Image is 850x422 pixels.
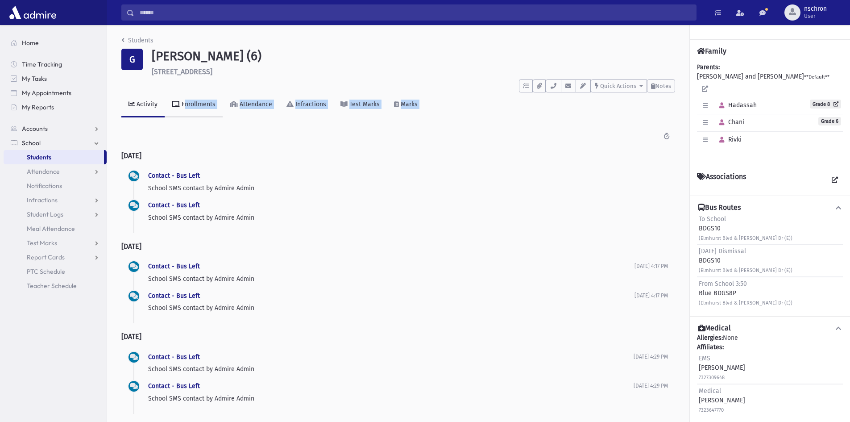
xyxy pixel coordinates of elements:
a: Test Marks [4,236,107,250]
a: School [4,136,107,150]
button: Medical [697,324,843,333]
a: Teacher Schedule [4,279,107,293]
a: Infractions [279,92,333,117]
span: Teacher Schedule [27,282,77,290]
div: G [121,49,143,70]
span: [DATE] 4:29 PM [634,354,668,360]
h2: [DATE] [121,235,675,258]
span: My Tasks [22,75,47,83]
nav: breadcrumb [121,36,153,49]
a: View all Associations [827,172,843,188]
small: (Elmhurst Blvd & [PERSON_NAME] Dr (E)) [699,300,792,306]
p: School SMS contact by Admire Admin [148,364,634,374]
p: School SMS contact by Admire Admin [148,274,634,284]
b: Allergies: [697,334,723,342]
span: Rivki [715,136,742,143]
a: Notifications [4,179,107,193]
span: Infractions [27,196,58,204]
a: My Tasks [4,71,107,86]
a: Contact - Bus Left [148,263,200,270]
a: My Appointments [4,86,107,100]
a: Contact - Bus Left [148,292,200,300]
small: (Elmhurst Blvd & [PERSON_NAME] Dr (E)) [699,267,792,273]
span: Time Tracking [22,60,62,68]
p: School SMS contact by Admire Admin [148,184,668,193]
b: Parents: [697,63,720,71]
small: 7327309648 [699,375,725,380]
button: Quick Actions [591,79,647,92]
img: AdmirePro [7,4,58,21]
div: [PERSON_NAME] and [PERSON_NAME] [697,63,843,158]
span: [DATE] Dismissal [699,247,746,255]
span: nschron [804,5,827,13]
h1: [PERSON_NAME] (6) [152,49,675,64]
span: Attendance [27,167,60,175]
span: School [22,139,41,147]
div: [PERSON_NAME] [699,386,745,414]
a: Infractions [4,193,107,207]
a: My Reports [4,100,107,114]
span: To School [699,215,726,223]
div: Attendance [238,100,272,108]
h2: [DATE] [121,325,675,348]
div: Activity [135,100,158,108]
a: Contact - Bus Left [148,382,200,390]
button: Notes [647,79,675,92]
span: Chani [715,118,744,126]
a: Activity [121,92,165,117]
a: Home [4,36,107,50]
span: Home [22,39,39,47]
div: Test Marks [348,100,380,108]
span: My Reports [22,103,54,111]
span: Meal Attendance [27,225,75,233]
a: Contact - Bus Left [148,201,200,209]
a: Marks [387,92,425,117]
p: School SMS contact by Admire Admin [148,213,668,222]
span: Grade 6 [818,117,841,125]
h4: Associations [697,172,746,188]
div: BDGS10 [699,214,792,242]
span: [DATE] 4:17 PM [634,292,668,299]
h2: [DATE] [121,144,675,167]
span: EMS [699,355,710,362]
span: [DATE] 4:17 PM [634,263,668,269]
span: Notes [655,83,671,89]
div: Infractions [294,100,326,108]
a: Attendance [4,164,107,179]
button: Bus Routes [697,203,843,213]
b: Affiliates: [697,343,724,351]
a: Students [121,37,153,44]
a: Student Logs [4,207,107,221]
span: Test Marks [27,239,57,247]
span: From School 3:50 [699,280,747,288]
a: Contact - Bus Left [148,172,200,180]
a: Attendance [223,92,279,117]
span: My Appointments [22,89,71,97]
h4: Family [697,47,726,55]
span: Report Cards [27,253,65,261]
h6: [STREET_ADDRESS] [152,67,675,76]
p: School SMS contact by Admire Admin [148,303,634,313]
span: Accounts [22,125,48,133]
span: Medical [699,387,721,395]
small: 7323647770 [699,407,724,413]
h4: Bus Routes [698,203,741,213]
div: Marks [399,100,418,108]
a: Meal Attendance [4,221,107,236]
a: Time Tracking [4,57,107,71]
span: PTC Schedule [27,267,65,276]
div: None [697,333,843,416]
span: Quick Actions [600,83,636,89]
span: Students [27,153,51,161]
input: Search [134,4,696,21]
div: Blue BDGS8P [699,279,792,307]
h4: Medical [698,324,731,333]
a: Report Cards [4,250,107,264]
a: Contact - Bus Left [148,353,200,361]
span: Hadassah [715,101,757,109]
a: Grade 8 [810,100,841,109]
div: BDGS10 [699,247,792,275]
a: Enrollments [165,92,223,117]
a: Students [4,150,104,164]
span: User [804,13,827,20]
